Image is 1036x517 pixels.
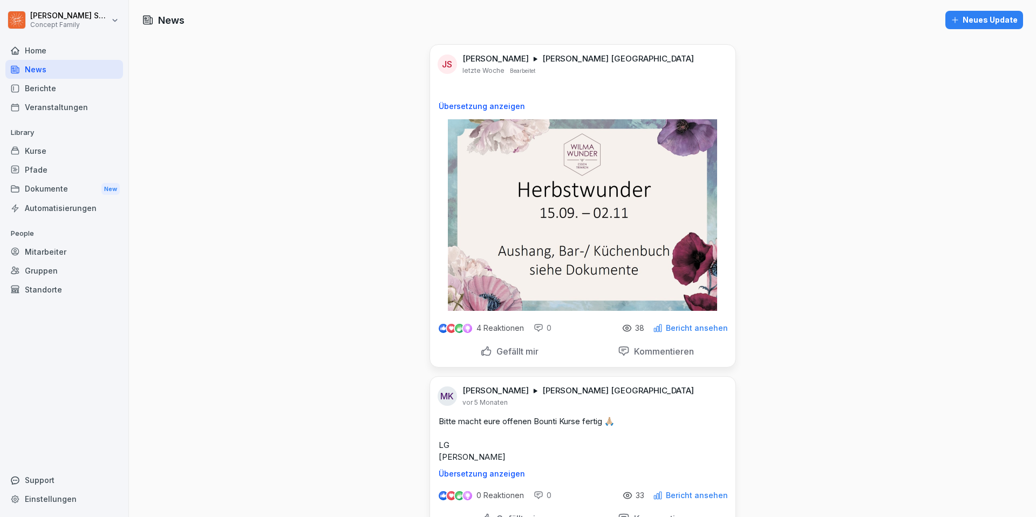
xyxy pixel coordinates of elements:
[5,261,123,280] a: Gruppen
[5,199,123,217] a: Automatisierungen
[510,66,535,75] p: Bearbeitet
[5,179,123,199] div: Dokumente
[462,53,529,64] p: [PERSON_NAME]
[447,324,455,332] img: love
[666,491,728,500] p: Bericht ansehen
[476,324,524,332] p: 4 Reaktionen
[951,14,1018,26] div: Neues Update
[476,491,524,500] p: 0 Reaktionen
[455,491,464,500] img: celebrate
[438,386,457,406] div: MK
[447,492,455,500] img: love
[5,489,123,508] a: Einstellungen
[5,242,123,261] a: Mitarbeiter
[438,55,457,74] div: JS
[5,141,123,160] a: Kurse
[30,11,109,21] p: [PERSON_NAME] Scherer
[492,346,539,357] p: Gefällt mir
[462,385,529,396] p: [PERSON_NAME]
[534,490,551,501] div: 0
[636,491,644,500] p: 33
[462,66,505,75] p: letzte Woche
[439,491,447,500] img: like
[5,471,123,489] div: Support
[462,398,508,407] p: vor 5 Monaten
[534,323,551,334] div: 0
[30,21,109,29] p: Concept Family
[5,41,123,60] a: Home
[439,324,447,332] img: like
[101,183,120,195] div: New
[5,98,123,117] a: Veranstaltungen
[630,346,694,357] p: Kommentieren
[448,119,717,311] img: livxyz2xvcz0hwx7cx2cd1dz.png
[666,324,728,332] p: Bericht ansehen
[463,323,472,333] img: inspiring
[455,324,464,333] img: celebrate
[5,124,123,141] p: Library
[5,280,123,299] a: Standorte
[439,470,727,478] p: Übersetzung anzeigen
[439,102,727,111] p: Übersetzung anzeigen
[5,160,123,179] a: Pfade
[5,179,123,199] a: DokumenteNew
[439,416,727,463] p: Bitte macht eure offenen Bounti Kurse fertig 🙏🏼 LG [PERSON_NAME]
[542,385,694,396] p: [PERSON_NAME] [GEOGRAPHIC_DATA]
[542,53,694,64] p: [PERSON_NAME] [GEOGRAPHIC_DATA]
[463,491,472,500] img: inspiring
[635,324,644,332] p: 38
[158,13,185,28] h1: News
[5,79,123,98] a: Berichte
[5,225,123,242] p: People
[5,60,123,79] a: News
[945,11,1023,29] button: Neues Update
